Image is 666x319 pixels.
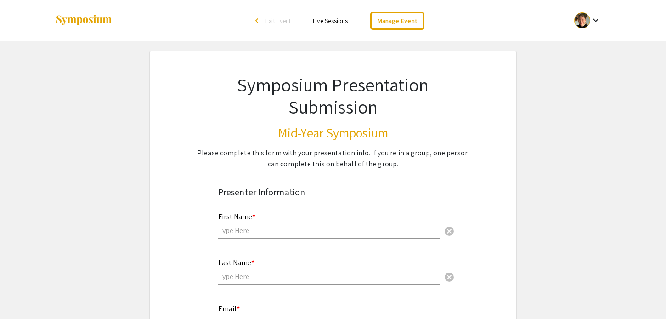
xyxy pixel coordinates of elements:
input: Type Here [218,226,440,235]
a: Manage Event [370,12,424,30]
mat-label: Last Name [218,258,254,268]
div: arrow_back_ios [255,18,261,23]
mat-label: First Name [218,212,255,222]
mat-label: Email [218,304,240,313]
button: Clear [440,268,458,286]
h1: Symposium Presentation Submission [194,74,472,118]
span: Exit Event [265,17,291,25]
a: Live Sessions [313,17,348,25]
h3: Mid-Year Symposium [194,125,472,141]
button: Clear [440,222,458,240]
span: cancel [444,272,455,283]
div: Presenter Information [218,185,448,199]
span: cancel [444,226,455,237]
input: Type Here [218,272,440,281]
img: Symposium by ForagerOne [55,14,113,27]
mat-icon: Expand account dropdown [590,15,601,26]
button: Expand account dropdown [564,10,611,31]
div: Please complete this form with your presentation info. If you're in a group, one person can compl... [194,148,472,170]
